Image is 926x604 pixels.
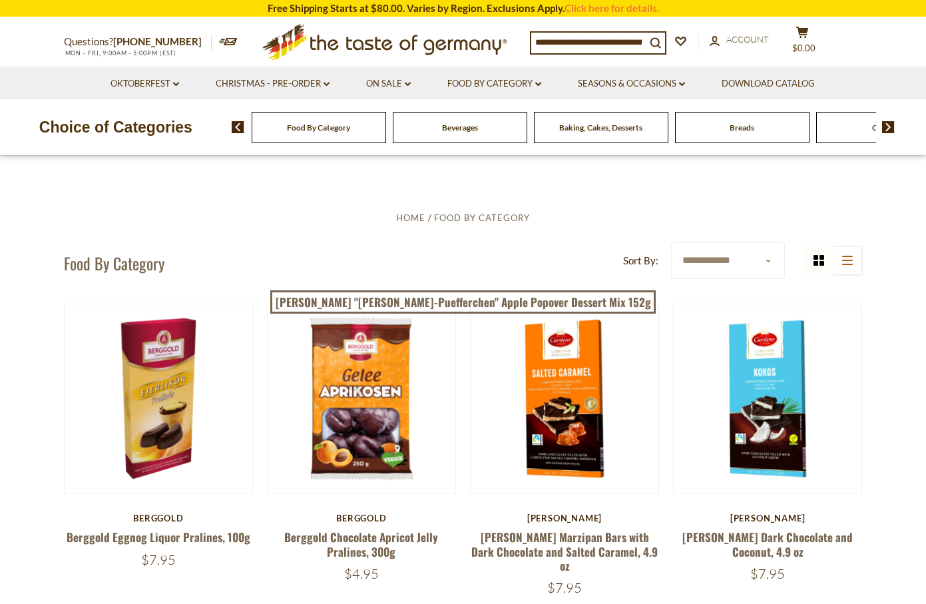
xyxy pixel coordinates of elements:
[366,77,411,91] a: On Sale
[287,123,350,133] a: Food By Category
[447,77,541,91] a: Food By Category
[216,77,330,91] a: Christmas - PRE-ORDER
[710,33,769,47] a: Account
[64,33,212,51] p: Questions?
[268,304,456,493] img: Berggold Chocolate Apricot Jelly Pralines, 300g
[284,529,438,559] a: Berggold Chocolate Apricot Jelly Pralines, 300g
[547,579,582,596] span: $7.95
[471,529,658,574] a: [PERSON_NAME] Marzipan Bars with Dark Chocolate and Salted Caramel, 4.9 oz
[141,551,176,568] span: $7.95
[232,121,244,133] img: previous arrow
[726,34,769,45] span: Account
[270,290,656,314] a: [PERSON_NAME] "[PERSON_NAME]-Puefferchen" Apple Popover Dessert Mix 152g
[559,123,642,133] a: Baking, Cakes, Desserts
[623,252,658,269] label: Sort By:
[64,253,164,273] h1: Food By Category
[434,212,530,223] a: Food By Category
[65,304,253,493] img: Berggold Eggnog Liquor Pralines, 100g
[111,77,179,91] a: Oktoberfest
[113,35,202,47] a: [PHONE_NUMBER]
[882,121,895,133] img: next arrow
[673,513,863,523] div: [PERSON_NAME]
[64,513,254,523] div: Berggold
[750,565,785,582] span: $7.95
[730,123,754,133] a: Breads
[792,43,815,53] span: $0.00
[471,304,659,493] img: Carstens Luebecker Marzipan Bars with Dark Chocolate and Salted Caramel, 4.9 oz
[565,2,659,14] a: Click here for details.
[442,123,478,133] a: Beverages
[344,565,379,582] span: $4.95
[396,212,425,223] a: Home
[67,529,250,545] a: Berggold Eggnog Liquor Pralines, 100g
[470,513,660,523] div: [PERSON_NAME]
[722,77,815,91] a: Download Catalog
[64,49,177,57] span: MON - FRI, 9:00AM - 5:00PM (EST)
[674,304,862,493] img: Carstens Luebecker Dark Chocolate and Coconut, 4.9 oz
[578,77,685,91] a: Seasons & Occasions
[682,529,853,559] a: [PERSON_NAME] Dark Chocolate and Coconut, 4.9 oz
[267,513,457,523] div: Berggold
[783,26,823,59] button: $0.00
